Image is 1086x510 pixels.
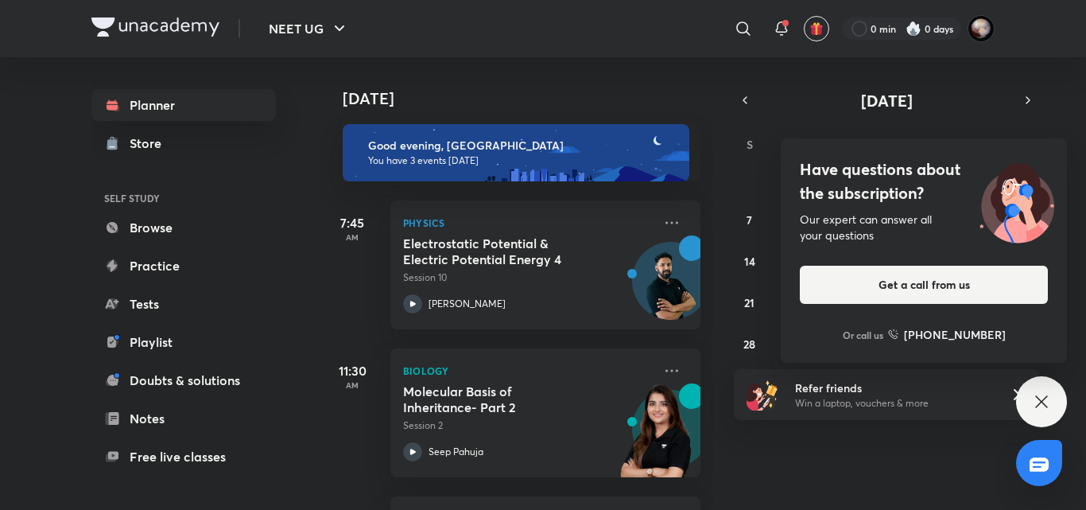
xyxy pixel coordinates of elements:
h6: SELF STUDY [91,185,276,212]
button: NEET UG [259,13,359,45]
button: [DATE] [756,89,1017,111]
img: ttu_illustration_new.svg [967,158,1067,243]
a: [PHONE_NUMBER] [888,326,1006,343]
p: You have 3 events [DATE] [368,154,675,167]
a: Playlist [91,326,276,358]
h5: Electrostatic Potential & Electric Potential Energy 4 [403,236,601,267]
h5: 7:45 [320,213,384,232]
span: [DATE] [861,90,913,111]
img: referral [747,379,778,411]
abbr: Sunday [747,137,753,152]
abbr: September 14, 2025 [744,254,755,269]
a: Browse [91,212,276,243]
a: Practice [91,250,276,282]
p: [PERSON_NAME] [429,297,506,311]
h6: Good evening, [GEOGRAPHIC_DATA] [368,138,675,153]
img: avatar [809,21,824,36]
abbr: Tuesday [838,137,844,152]
button: avatar [804,16,829,41]
p: Physics [403,213,653,232]
img: Swarit [968,15,995,42]
p: AM [320,232,384,242]
h4: Have questions about the subscription? [800,158,1048,205]
p: Session 2 [403,419,653,433]
abbr: September 21, 2025 [744,295,754,310]
abbr: Thursday [929,137,935,152]
a: Planner [91,89,276,121]
a: Company Logo [91,18,219,41]
p: Win a laptop, vouchers & more [795,396,991,411]
abbr: Wednesday [882,137,894,152]
h4: [DATE] [343,89,716,108]
img: evening [343,124,689,181]
img: unacademy [613,383,700,493]
div: Store [130,134,171,153]
h5: 11:30 [320,361,384,380]
button: September 7, 2025 [737,207,762,232]
div: Our expert can answer all your questions [800,212,1048,243]
button: September 28, 2025 [737,331,762,356]
h6: [PHONE_NUMBER] [904,326,1006,343]
a: Free live classes [91,441,276,473]
a: Notes [91,403,276,434]
p: AM [320,380,384,390]
h6: Refer friends [795,380,991,396]
a: Store [91,127,276,159]
button: September 14, 2025 [737,248,762,274]
a: Doubts & solutions [91,364,276,396]
h5: Molecular Basis of Inheritance- Part 2 [403,383,601,415]
p: Or call us [843,328,883,342]
p: Biology [403,361,653,380]
p: Seep Pahuja [429,445,483,459]
a: Tests [91,288,276,320]
button: September 21, 2025 [737,290,762,315]
abbr: Friday [975,137,981,152]
abbr: September 28, 2025 [743,337,755,352]
img: Company Logo [91,18,219,37]
p: Session 10 [403,271,653,285]
abbr: Saturday [1020,137,1026,152]
abbr: September 7, 2025 [747,212,752,228]
button: Get a call from us [800,266,1048,304]
img: Avatar [633,251,709,327]
img: streak [906,21,921,37]
abbr: Monday [791,137,801,152]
